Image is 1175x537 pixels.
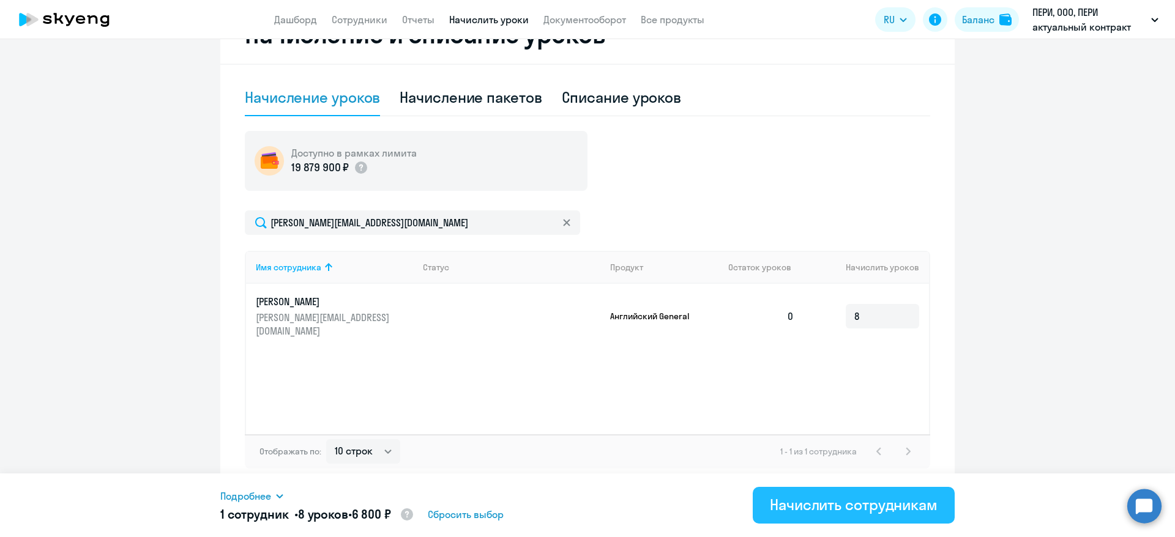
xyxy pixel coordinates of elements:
[718,284,804,349] td: 0
[255,146,284,176] img: wallet-circle.png
[256,295,393,308] p: [PERSON_NAME]
[220,506,414,524] h5: 1 сотрудник • •
[256,311,393,338] p: [PERSON_NAME][EMAIL_ADDRESS][DOMAIN_NAME]
[245,20,930,49] h2: Начисление и списание уроков
[256,262,321,273] div: Имя сотрудника
[884,12,895,27] span: RU
[728,262,804,273] div: Остаток уроков
[291,146,417,160] h5: Доступно в рамках лимита
[999,13,1012,26] img: balance
[770,495,938,514] div: Начислить сотрудникам
[423,262,449,273] div: Статус
[423,262,600,273] div: Статус
[1026,5,1165,34] button: ПЕРИ, ООО, ПЕРИ актуальный контракт
[610,262,719,273] div: Продукт
[753,487,955,524] button: Начислить сотрудникам
[428,507,504,522] span: Сбросить выбор
[220,489,271,503] span: Подробнее
[259,446,321,457] span: Отображать по:
[543,13,626,26] a: Документооборот
[728,262,791,273] span: Остаток уроков
[449,13,529,26] a: Начислить уроки
[955,7,1019,32] button: Балансbalance
[804,251,929,284] th: Начислить уроков
[256,295,413,338] a: [PERSON_NAME][PERSON_NAME][EMAIL_ADDRESS][DOMAIN_NAME]
[256,262,413,273] div: Имя сотрудника
[402,13,435,26] a: Отчеты
[245,210,580,235] input: Поиск по имени, email, продукту или статусу
[875,7,916,32] button: RU
[400,87,542,107] div: Начисление пакетов
[641,13,704,26] a: Все продукты
[610,262,643,273] div: Продукт
[780,446,857,457] span: 1 - 1 из 1 сотрудника
[291,160,349,176] p: 19 879 900 ₽
[245,87,380,107] div: Начисление уроков
[332,13,387,26] a: Сотрудники
[610,311,702,322] p: Английский General
[274,13,317,26] a: Дашборд
[298,506,348,522] span: 8 уроков
[562,87,682,107] div: Списание уроков
[1032,5,1146,34] p: ПЕРИ, ООО, ПЕРИ актуальный контракт
[352,506,391,522] span: 6 800 ₽
[962,12,994,27] div: Баланс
